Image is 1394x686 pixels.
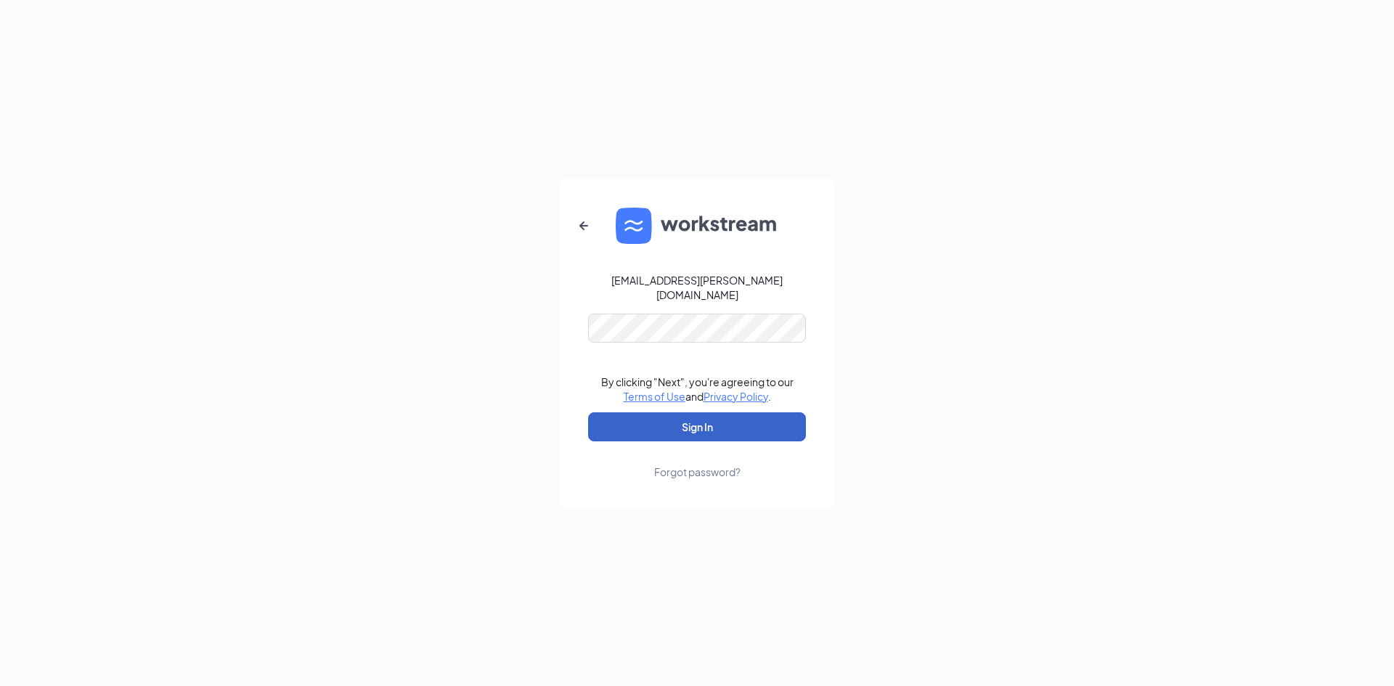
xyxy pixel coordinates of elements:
button: ArrowLeftNew [566,208,601,243]
a: Terms of Use [624,390,685,403]
svg: ArrowLeftNew [575,217,592,234]
div: [EMAIL_ADDRESS][PERSON_NAME][DOMAIN_NAME] [588,273,806,302]
a: Privacy Policy [704,390,768,403]
img: WS logo and Workstream text [616,208,778,244]
button: Sign In [588,412,806,441]
a: Forgot password? [654,441,741,479]
div: Forgot password? [654,465,741,479]
div: By clicking "Next", you're agreeing to our and . [601,375,794,404]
